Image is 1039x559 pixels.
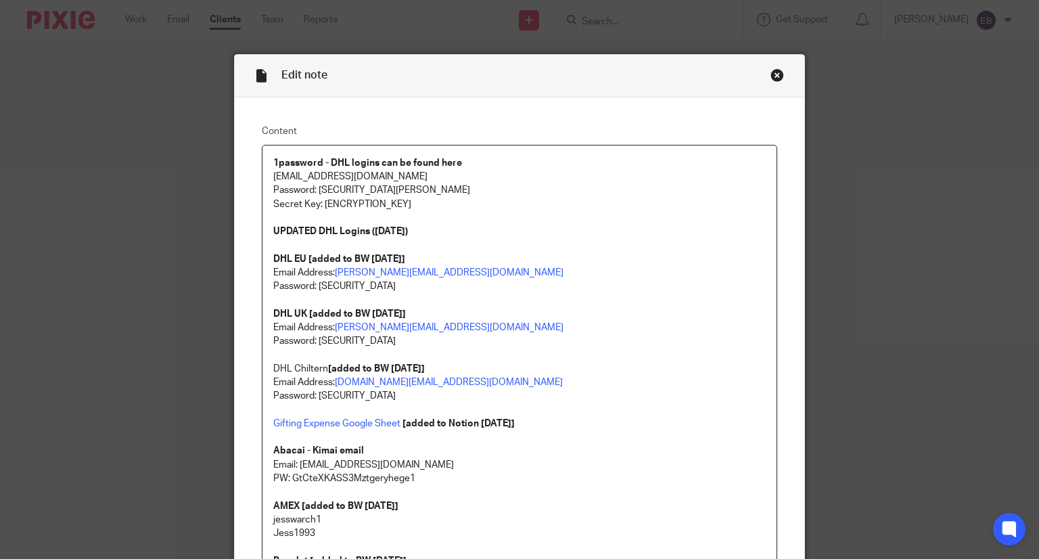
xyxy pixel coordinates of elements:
[273,183,766,197] p: Password: [SECURITY_DATA][PERSON_NAME]
[309,309,406,319] strong: [added to BW [DATE]]
[281,70,327,81] span: Edit note
[273,472,766,485] p: PW: GtCteXKASS3Mztgeryhege1
[273,309,307,319] strong: DHL UK
[273,266,766,279] p: Email Address:
[273,527,766,540] p: Jess1993
[262,125,778,138] label: Content
[335,378,563,387] a: [DOMAIN_NAME][EMAIL_ADDRESS][DOMAIN_NAME]
[770,68,784,82] div: Close this dialog window
[335,323,563,332] a: [PERSON_NAME][EMAIL_ADDRESS][DOMAIN_NAME]
[273,513,766,527] p: jesswarch1
[273,458,766,472] p: Email: [EMAIL_ADDRESS][DOMAIN_NAME]
[273,501,398,511] strong: AMEX [added to BW [DATE]]
[273,170,766,183] p: [EMAIL_ADDRESS][DOMAIN_NAME]
[328,364,425,374] strong: [added to BW [DATE]]
[402,419,515,428] strong: [added to Notion [DATE]]
[273,227,408,236] strong: UPDATED DHL Logins ([DATE])
[273,198,766,211] p: Secret Key: [ENCRYPTION_KEY]
[273,158,462,168] strong: 1password - DHL logins can be found here
[273,321,766,389] p: Email Address: Password: [SECURITY_DATA] DHL Chiltern Email Address:
[273,254,405,264] strong: DHL EU [added to BW [DATE]]
[273,389,766,403] p: Password: [SECURITY_DATA]
[273,279,766,293] p: Password: [SECURITY_DATA]
[273,419,400,428] a: Gifting Expense Google Sheet
[273,446,364,455] strong: Abacai - Kimai email
[335,268,563,277] a: [PERSON_NAME][EMAIL_ADDRESS][DOMAIN_NAME]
